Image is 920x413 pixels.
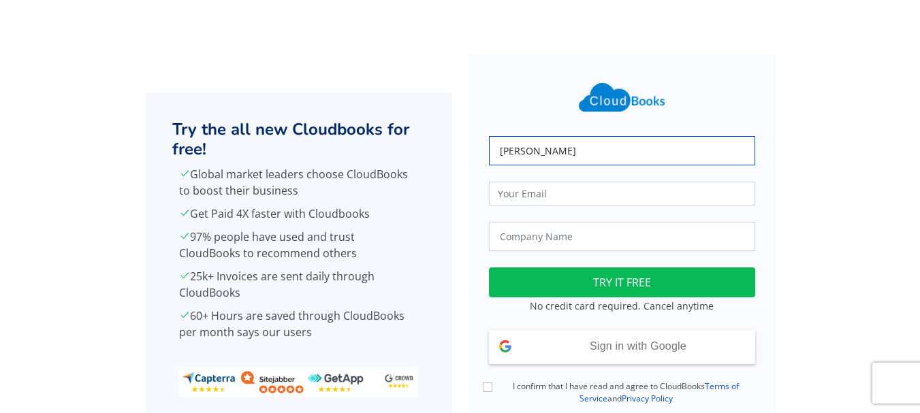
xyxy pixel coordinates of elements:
[179,308,418,340] p: 60+ Hours are saved through CloudBooks per month says our users
[580,380,740,404] a: Terms of Service
[489,267,755,297] button: TRY IT FREE
[179,205,418,222] p: Get Paid 4X faster with Cloudbooks
[497,380,755,405] label: I confirm that I have read and agree to CloudBooks and
[179,268,418,301] p: 25k+ Invoices are sent daily through CloudBooks
[179,229,418,261] p: 97% people have used and trust CloudBooks to recommend others
[622,393,673,404] a: Privacy Policy
[179,367,418,397] img: ratings_banner.png
[179,166,418,199] p: Global market leaders choose CloudBooks to boost their business
[530,299,714,312] small: No credit card required. Cancel anytime
[571,75,673,120] img: Cloudbooks Logo
[489,222,755,251] input: Company Name
[590,340,686,352] span: Sign in with Google
[172,120,425,159] h2: Try the all new Cloudbooks for free!
[489,182,755,205] input: Your Email
[489,136,755,165] input: Your Name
